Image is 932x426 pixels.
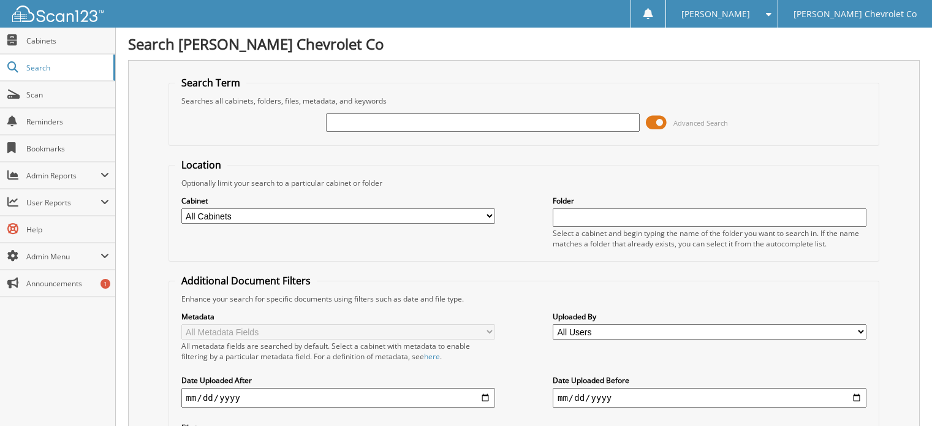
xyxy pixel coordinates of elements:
div: 1 [100,279,110,289]
span: Reminders [26,116,109,127]
h1: Search [PERSON_NAME] Chevrolet Co [128,34,920,54]
span: Bookmarks [26,143,109,154]
span: Search [26,63,107,73]
div: Enhance your search for specific documents using filters such as date and file type. [175,294,873,304]
legend: Search Term [175,76,246,89]
span: [PERSON_NAME] Chevrolet Co [794,10,917,18]
label: Uploaded By [553,311,866,322]
span: Admin Menu [26,251,100,262]
div: Optionally limit your search to a particular cabinet or folder [175,178,873,188]
label: Date Uploaded After [181,375,495,386]
legend: Location [175,158,227,172]
div: All metadata fields are searched by default. Select a cabinet with metadata to enable filtering b... [181,341,495,362]
label: Metadata [181,311,495,322]
span: Cabinets [26,36,109,46]
a: here [424,351,440,362]
label: Folder [553,196,866,206]
span: [PERSON_NAME] [681,10,750,18]
div: Select a cabinet and begin typing the name of the folder you want to search in. If the name match... [553,228,866,249]
label: Cabinet [181,196,495,206]
input: end [553,388,866,408]
input: start [181,388,495,408]
span: Advanced Search [673,118,728,127]
span: Announcements [26,278,109,289]
span: User Reports [26,197,100,208]
legend: Additional Document Filters [175,274,317,287]
label: Date Uploaded Before [553,375,866,386]
span: Admin Reports [26,170,100,181]
span: Scan [26,89,109,100]
div: Searches all cabinets, folders, files, metadata, and keywords [175,96,873,106]
span: Help [26,224,109,235]
img: scan123-logo-white.svg [12,6,104,22]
